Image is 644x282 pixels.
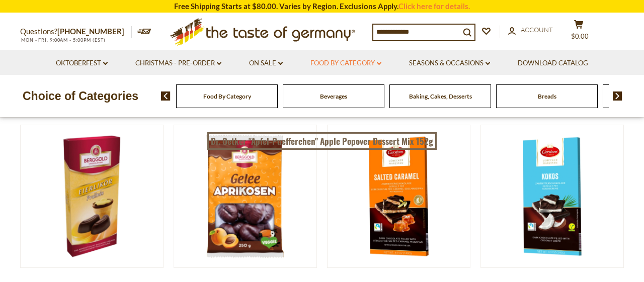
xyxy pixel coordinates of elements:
[328,125,470,267] img: Carstens Luebecker Marzipan Bars with Dark Chocolate and Salted Caramel, 4.9 oz
[21,125,163,267] img: Berggold Eggnog Liquor Pralines, 100g
[521,26,553,34] span: Account
[203,92,251,100] a: Food By Category
[398,2,470,11] a: Click here for details.
[135,58,221,69] a: Christmas - PRE-ORDER
[563,20,594,45] button: $0.00
[20,37,106,43] span: MON - FRI, 9:00AM - 5:00PM (EST)
[161,91,171,101] img: previous arrow
[207,132,437,150] a: Dr. Oetker "Apfel-Puefferchen" Apple Popover Dessert Mix 152g
[310,58,381,69] a: Food By Category
[249,58,283,69] a: On Sale
[538,92,556,100] a: Breads
[518,58,588,69] a: Download Catalog
[320,92,347,100] a: Beverages
[57,27,124,36] a: [PHONE_NUMBER]
[571,32,589,40] span: $0.00
[20,25,132,38] p: Questions?
[174,125,316,267] img: Berggold Chocolate Apricot Jelly Pralines, 300g
[481,125,623,267] img: Carstens Luebecker Dark Chocolate and Coconut, 4.9 oz
[409,92,472,100] a: Baking, Cakes, Desserts
[613,91,622,101] img: next arrow
[56,58,108,69] a: Oktoberfest
[508,25,553,36] a: Account
[409,58,490,69] a: Seasons & Occasions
